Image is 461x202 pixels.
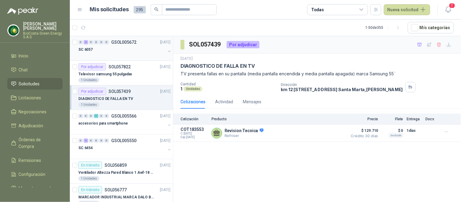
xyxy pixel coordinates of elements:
[78,186,102,193] div: En tránsito
[7,134,63,152] a: Órdenes de Compra
[78,137,172,156] a: 0 2 0 0 0 0 GSOL005550[DATE] SC 6454
[111,139,136,143] p: GSOL005550
[108,89,131,94] p: SOL057439
[181,56,193,62] p: [DATE]
[70,159,173,184] a: En tránsitoSOL056859[DATE] Ventilador Altezza Pared Blanco 1 Awf-18 Pro Balinera1 Unidades
[7,106,63,118] a: Negociaciones
[78,96,133,102] p: DIAGNOSTICO DE FALLA EN TV
[348,117,378,121] p: Precio
[78,170,154,176] p: Ventilador Altezza Pared Blanco 1 Awf-18 Pro Balinera
[225,133,263,138] p: Refriser
[19,157,41,164] span: Remisiones
[19,80,40,87] span: Solicitudes
[160,163,170,168] p: [DATE]
[23,32,63,39] p: BioCosta Green Energy S.A.S
[78,63,106,70] div: Por adjudicar
[78,121,128,126] p: accesorios para smartphone
[225,128,263,134] p: Revision Tecnica
[78,71,132,77] p: Televisor samsung 55 pulgadas
[99,114,104,118] div: 0
[382,127,403,134] p: $ 0
[94,139,98,143] div: 0
[181,63,255,69] p: DIAGNOSTICO DE FALLA EN TV
[99,139,104,143] div: 0
[70,85,173,110] a: Por adjudicarSOL057439[DATE] DIAGNOSTICO DE FALLA EN TV1 Unidades
[8,25,19,36] img: Company Logo
[84,139,88,143] div: 2
[94,114,98,118] div: 11
[84,40,88,44] div: 2
[160,138,170,144] p: [DATE]
[181,132,208,135] span: C: [DATE]
[78,114,83,118] div: 0
[104,114,109,118] div: 0
[160,187,170,193] p: [DATE]
[19,94,41,101] span: Licitaciones
[90,5,129,14] h1: Mis solicitudes
[426,117,438,121] p: Docs
[78,47,93,53] p: SC 6057
[243,98,261,105] div: Mensajes
[78,112,172,132] a: 0 0 0 11 0 0 GSOL005566[DATE] accesorios para smartphone
[281,83,403,87] p: Dirección
[160,39,170,45] p: [DATE]
[181,127,208,132] p: COT183553
[160,89,170,94] p: [DATE]
[7,78,63,90] a: Solicitudes
[348,127,378,134] span: $ 129.710
[7,183,63,194] a: Manuales y ayuda
[78,40,83,44] div: 0
[78,194,154,200] p: MARCADOR INDUSTRIAL MARCA DALO BLANCO
[94,40,98,44] div: 0
[78,162,102,169] div: En tránsito
[408,22,454,33] button: Mís categorías
[19,67,28,73] span: Chat
[78,145,93,151] p: SC 6454
[19,171,46,178] span: Configuración
[389,133,403,138] div: Incluido
[7,50,63,62] a: Inicio
[181,70,454,77] p: TV presenta fallas en su pantalla (media pantalla encendida y media pantalla apagada) marca Samsu...
[104,40,109,44] div: 0
[78,102,99,107] div: 1 Unidades
[78,88,106,95] div: Por adjudicar
[78,39,172,58] a: 0 2 0 0 0 0 GSOL005672[DATE] SC 6057
[348,134,378,138] span: Crédito 30 días
[19,185,53,192] span: Manuales y ayuda
[111,114,136,118] p: GSOL005566
[311,6,324,13] div: Todas
[78,139,83,143] div: 0
[7,120,63,132] a: Adjudicación
[108,65,131,69] p: SOL057822
[134,6,146,13] span: 295
[19,122,43,129] span: Adjudicación
[407,117,422,121] p: Entrega
[105,188,127,192] p: SOL056777
[160,64,170,70] p: [DATE]
[104,139,109,143] div: 0
[181,82,276,86] p: Cantidad
[189,40,222,49] h3: SOL057439
[181,86,182,91] p: 1
[384,4,430,15] button: Nueva solicitud
[7,7,38,15] img: Logo peakr
[449,3,456,9] span: 7
[382,117,403,121] p: Flete
[227,41,260,48] div: Por adjudicar
[212,117,344,121] p: Producto
[78,78,99,83] div: 1 Unidades
[19,108,47,115] span: Negociaciones
[184,87,202,91] div: Unidades
[7,155,63,166] a: Remisiones
[7,169,63,180] a: Configuración
[443,4,454,15] button: 7
[181,117,208,121] p: Cotización
[19,136,57,150] span: Órdenes de Compra
[105,163,127,167] p: SOL056859
[89,40,93,44] div: 0
[89,114,93,118] div: 0
[181,98,205,105] div: Cotizaciones
[281,87,403,92] p: km 12 [STREET_ADDRESS] Santa Marta , [PERSON_NAME]
[181,135,208,139] span: Exp: [DATE]
[154,7,159,12] span: search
